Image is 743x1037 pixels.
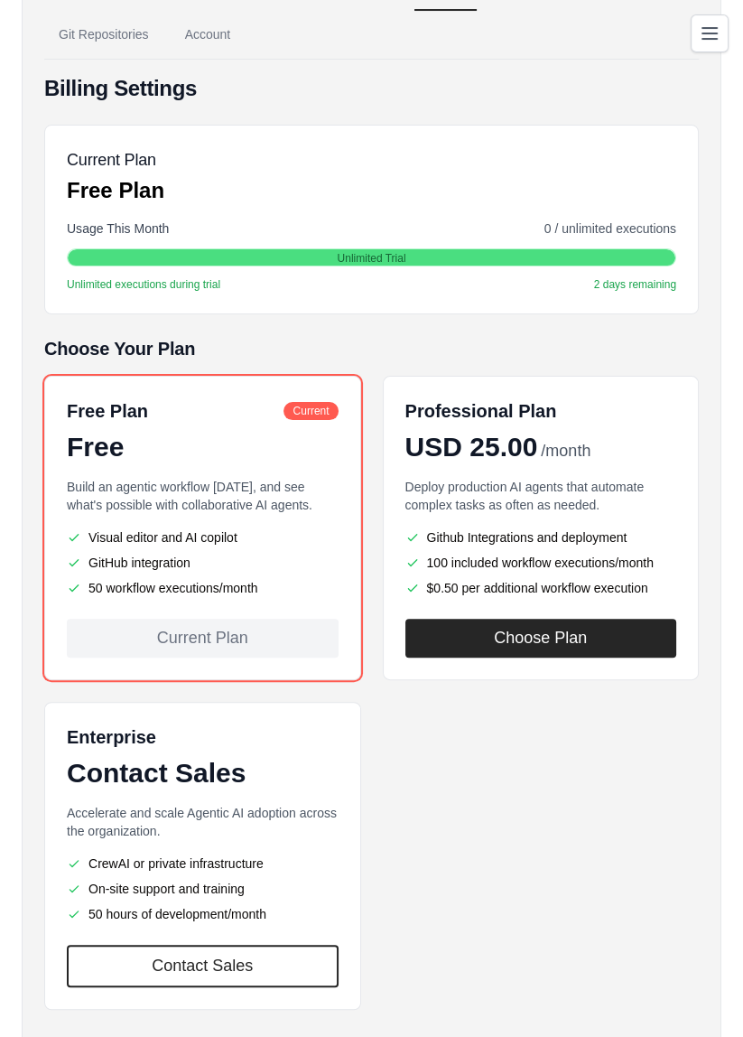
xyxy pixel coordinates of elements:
span: Unlimited executions during trial [67,277,220,292]
li: 50 workflow executions/month [67,579,339,597]
span: /month [541,439,590,463]
span: Current [283,402,338,420]
a: Contact Sales [67,945,339,987]
div: Contact Sales [67,757,339,789]
button: Toggle navigation [691,14,729,52]
a: Git Repositories [44,11,163,60]
span: Usage This Month [67,220,169,238]
li: CrewAI or private infrastructure [67,855,339,873]
h4: Billing Settings [44,74,699,103]
li: 50 hours of development/month [67,905,339,923]
h6: Enterprise [67,724,339,750]
span: 2 days remaining [594,277,676,292]
div: Current Plan [67,619,339,658]
h5: Current Plan [67,147,164,173]
h5: Choose Your Plan [44,336,699,361]
div: Free [67,431,339,463]
li: Github Integrations and deployment [405,528,677,547]
h6: Free Plan [67,398,148,424]
span: USD 25.00 [405,431,538,463]
li: 100 included workflow executions/month [405,554,677,572]
h6: Professional Plan [405,398,557,424]
li: $0.50 per additional workflow execution [405,579,677,597]
a: Account [171,11,246,60]
p: Accelerate and scale Agentic AI adoption across the organization. [67,804,339,840]
button: Choose Plan [405,619,677,658]
span: Unlimited Trial [337,251,405,266]
p: Deploy production AI agents that automate complex tasks as often as needed. [405,478,677,514]
li: GitHub integration [67,554,339,572]
li: Visual editor and AI copilot [67,528,339,547]
p: Free Plan [67,176,164,205]
p: Build an agentic workflow [DATE], and see what's possible with collaborative AI agents. [67,478,339,514]
span: 0 / unlimited executions [544,220,676,238]
li: On-site support and training [67,880,339,898]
